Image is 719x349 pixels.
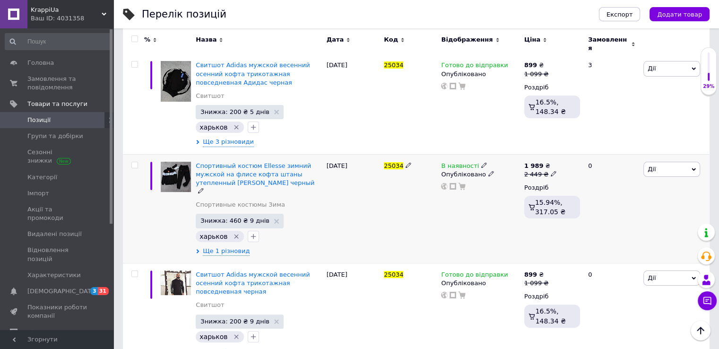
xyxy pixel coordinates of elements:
b: 899 [524,61,537,69]
div: [DATE] [324,54,381,154]
span: Дії [648,166,656,173]
span: Готово до відправки [441,271,508,281]
div: Опубліковано [441,70,519,79]
div: Опубліковано [441,279,519,288]
a: Свитшот [196,92,224,100]
span: Ціна [524,35,540,44]
span: В наявності [441,162,479,172]
a: Свитшот [196,301,224,309]
div: Опубліковано [441,170,519,179]
span: Головна [27,59,54,67]
span: 16.5%, 148.34 ₴ [536,98,566,115]
button: Чат з покупцем [698,291,717,310]
span: харьков [199,123,227,131]
span: Назва [196,35,217,44]
img: Спортивный костюм Ellesse зимний мужской на флисе кофта штаны утепленный Элис черный [161,162,191,192]
span: Імпорт [27,189,49,198]
span: Відновлення позицій [27,246,87,263]
a: Спортивный костюм Ellesse зимний мужской на флисе кофта штаны утепленный [PERSON_NAME] черный [196,162,314,186]
span: 3 [90,287,98,295]
span: Замовлення [588,35,629,52]
span: Категорії [27,173,57,182]
span: Експорт [606,11,633,18]
span: Товари та послуги [27,100,87,108]
span: Знижка: 460 ₴ 9 днів [200,218,269,224]
span: Код [384,35,398,44]
span: Видалені позиції [27,230,82,238]
button: Додати товар [650,7,710,21]
div: Роздріб [524,83,580,92]
span: Характеристики [27,271,81,279]
span: Сезонні знижки [27,148,87,165]
div: ₴ [524,61,548,70]
div: 1 099 ₴ [524,279,548,288]
span: Позиції [27,116,51,124]
span: харьков [199,333,227,340]
span: Акції та промокоди [27,205,87,222]
button: Експорт [599,7,641,21]
div: 1 099 ₴ [524,70,548,79]
span: Групи та добірки [27,132,83,140]
span: Ще 3 різновиди [203,138,254,147]
span: Дії [648,65,656,72]
span: 16.5%, 148.34 ₴ [536,307,566,324]
div: 0 [582,154,641,263]
span: Відображення [441,35,493,44]
span: Знижка: 200 ₴ 9 днів [200,318,269,324]
img: Свитшот Adidas мужской весенний осенний кофта трикотажная повседневная Адидас черная [161,61,191,102]
span: Додати товар [657,11,702,18]
span: харьков [199,233,227,240]
div: 3 [582,54,641,154]
span: 15.94%, 317.05 ₴ [535,199,565,216]
div: Ваш ID: 4031358 [31,14,113,23]
div: ₴ [524,270,548,279]
div: Роздріб [524,183,580,192]
svg: Видалити мітку [233,233,240,240]
div: Роздріб [524,292,580,301]
div: [DATE] [324,154,381,263]
span: KrappiUa [31,6,102,14]
span: 25034 [384,61,403,69]
img: Свитшот Adidas мужской весенний осенний кофта трикотажная повседневная черная [161,270,191,296]
b: 899 [524,271,537,278]
span: 25034 [384,162,403,169]
span: % [144,35,150,44]
button: Наверх [691,321,710,340]
div: 2 449 ₴ [524,170,557,179]
input: Пошук [5,33,112,50]
div: ₴ [524,162,557,170]
a: Спортивные костюмы Зима [196,201,285,209]
span: Відгуки [27,328,52,337]
svg: Видалити мітку [233,333,240,340]
div: Перелік позицій [142,9,226,19]
div: 29% [701,83,716,90]
span: Дії [648,274,656,281]
b: 1 989 [524,162,544,169]
span: Знижка: 200 ₴ 5 днів [200,109,269,115]
span: [DEMOGRAPHIC_DATA] [27,287,97,296]
svg: Видалити мітку [233,123,240,131]
span: Ще 1 різновид [203,247,250,256]
span: Показники роботи компанії [27,303,87,320]
span: Замовлення та повідомлення [27,75,87,92]
span: Дата [327,35,344,44]
a: Свитшот Adidas мужской весенний осенний кофта трикотажная повседневная черная [196,271,310,295]
a: Свитшот Adidas мужской весенний осенний кофта трикотажная повседневная Адидас черная [196,61,310,86]
span: Готово до відправки [441,61,508,71]
span: 31 [98,287,109,295]
span: 25034 [384,271,403,278]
